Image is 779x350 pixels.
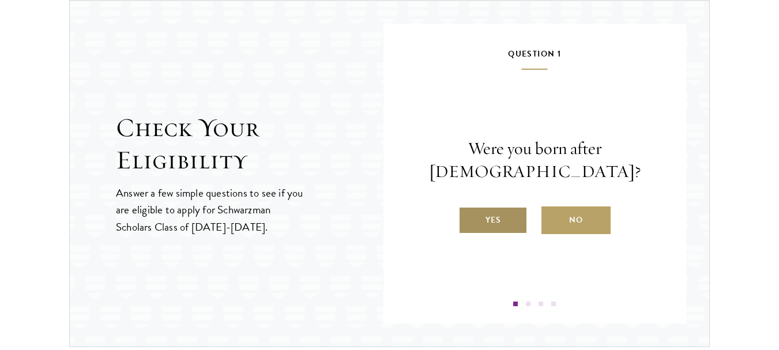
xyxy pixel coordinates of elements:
label: No [541,206,611,234]
h5: Question 1 [418,47,652,70]
p: Were you born after [DEMOGRAPHIC_DATA]? [418,137,652,183]
p: Answer a few simple questions to see if you are eligible to apply for Schwarzman Scholars Class o... [116,185,304,235]
label: Yes [458,206,528,234]
h2: Check Your Eligibility [116,112,383,176]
